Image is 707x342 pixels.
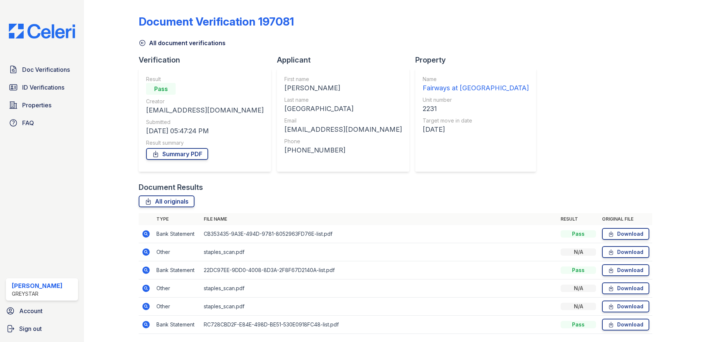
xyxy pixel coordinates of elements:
[284,124,402,135] div: [EMAIL_ADDRESS][DOMAIN_NAME]
[153,261,201,279] td: Bank Statement
[423,83,529,93] div: Fairways at [GEOGRAPHIC_DATA]
[146,118,264,126] div: Submitted
[139,195,194,207] a: All originals
[146,83,176,95] div: Pass
[561,230,596,238] div: Pass
[423,104,529,114] div: 2231
[676,312,700,335] iframe: chat widget
[22,83,64,92] span: ID Verifications
[153,316,201,334] td: Bank Statement
[153,279,201,298] td: Other
[599,213,652,225] th: Original file
[561,321,596,328] div: Pass
[277,55,415,65] div: Applicant
[423,76,529,93] a: Name Fairways at [GEOGRAPHIC_DATA]
[284,117,402,124] div: Email
[153,243,201,261] td: Other
[153,298,201,316] td: Other
[6,62,78,77] a: Doc Verifications
[3,24,81,38] img: CE_Logo_Blue-a8612792a0a2168367f1c8372b55b34899dd931a85d93a1a3d3e32e68fde9ad4.png
[6,115,78,130] a: FAQ
[602,282,649,294] a: Download
[602,301,649,312] a: Download
[146,98,264,105] div: Creator
[201,298,558,316] td: staples_scan.pdf
[423,96,529,104] div: Unit number
[22,101,51,110] span: Properties
[6,80,78,95] a: ID Verifications
[146,148,208,160] a: Summary PDF
[602,319,649,331] a: Download
[284,83,402,93] div: [PERSON_NAME]
[201,213,558,225] th: File name
[201,316,558,334] td: RC728CBD2F-E84E-498D-BE51-530E0918FC48-list.pdf
[423,76,529,83] div: Name
[139,15,294,28] div: Document Verification 197081
[22,65,70,74] span: Doc Verifications
[602,246,649,258] a: Download
[146,76,264,83] div: Result
[602,264,649,276] a: Download
[201,243,558,261] td: staples_scan.pdf
[201,261,558,279] td: 22DC97EE-9DD0-4008-8D3A-2F8F67D2140A-list.pdf
[139,55,277,65] div: Verification
[201,279,558,298] td: staples_scan.pdf
[284,76,402,83] div: First name
[201,225,558,243] td: CB353435-9A3E-494D-9781-8052963FD76E-list.pdf
[284,104,402,114] div: [GEOGRAPHIC_DATA]
[153,225,201,243] td: Bank Statement
[19,306,43,315] span: Account
[22,118,34,127] span: FAQ
[146,105,264,115] div: [EMAIL_ADDRESS][DOMAIN_NAME]
[6,98,78,113] a: Properties
[153,213,201,225] th: Type
[602,228,649,240] a: Download
[139,182,203,192] div: Document Results
[415,55,542,65] div: Property
[561,285,596,292] div: N/A
[139,38,226,47] a: All document verifications
[284,96,402,104] div: Last name
[558,213,599,225] th: Result
[423,124,529,135] div: [DATE]
[3,321,81,336] a: Sign out
[3,304,81,318] a: Account
[146,126,264,136] div: [DATE] 05:47:24 PM
[423,117,529,124] div: Target move in date
[19,324,42,333] span: Sign out
[561,303,596,310] div: N/A
[12,290,62,298] div: Greystar
[284,145,402,155] div: [PHONE_NUMBER]
[12,281,62,290] div: [PERSON_NAME]
[146,139,264,147] div: Result summary
[561,248,596,256] div: N/A
[284,138,402,145] div: Phone
[561,266,596,274] div: Pass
